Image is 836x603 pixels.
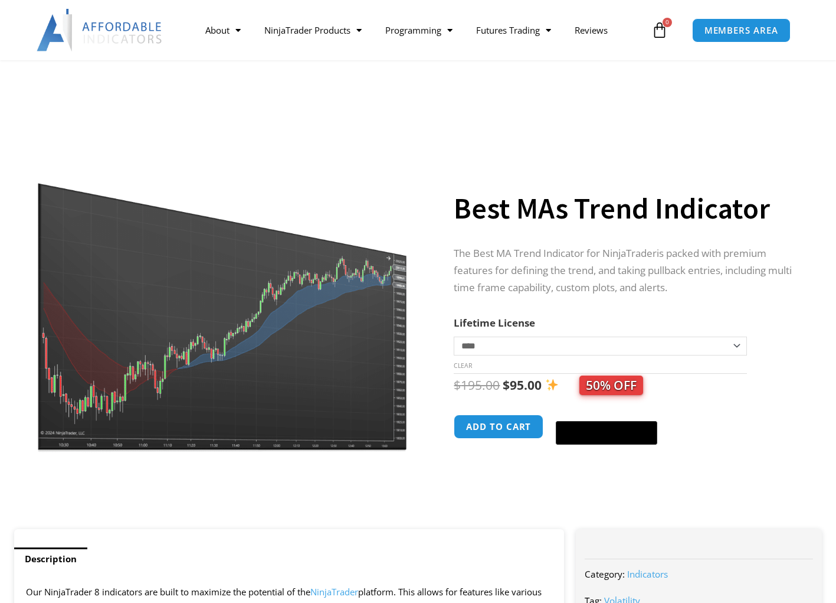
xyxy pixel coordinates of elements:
[373,17,464,44] a: Programming
[563,17,619,44] a: Reviews
[31,134,410,452] img: Best MA
[663,18,672,27] span: 0
[556,421,657,445] button: Buy with GPay
[310,586,358,598] a: NinjaTrader
[585,568,625,580] span: Category:
[464,17,563,44] a: Futures Trading
[194,17,253,44] a: About
[692,18,791,43] a: MEMBERS AREA
[14,547,87,571] a: Description
[454,246,657,260] span: The Best MA Trend Indicator for NinjaTrader
[553,413,660,418] iframe: Secure express checkout frame
[454,415,543,439] button: Add to cart
[704,26,778,35] span: MEMBERS AREA
[454,377,500,393] bdi: 195.00
[634,13,686,47] a: 0
[454,188,798,229] h1: Best MAs Trend Indicator
[37,9,163,51] img: LogoAI | Affordable Indicators – NinjaTrader
[503,377,542,393] bdi: 95.00
[454,361,472,370] a: Clear options
[194,17,648,44] nav: Menu
[627,568,668,580] a: Indicators
[454,377,461,393] span: $
[579,376,643,395] span: 50% OFF
[454,316,535,330] label: Lifetime License
[454,246,792,294] span: is packed with premium features for defining the trend, and taking pullback entries, including mu...
[503,377,510,393] span: $
[253,17,373,44] a: NinjaTrader Products
[546,379,558,391] img: ✨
